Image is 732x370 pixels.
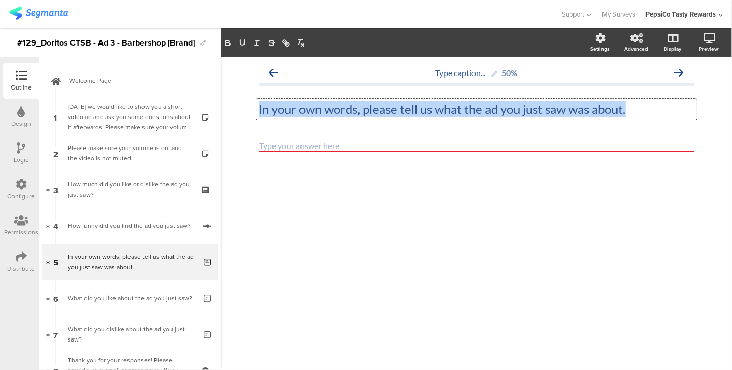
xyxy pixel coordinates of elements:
[562,9,585,19] span: Support
[53,220,58,231] span: 4
[68,220,195,231] div: How funny did you find the ad you just saw?
[4,228,38,237] div: Permissions
[53,184,58,195] span: 3
[68,324,196,345] div: What did you dislike about the ad you just saw?
[68,101,192,132] div: Today we would like to show you a short video ad and ask you some questions about it afterwards. ...
[11,83,32,92] div: Outline
[501,68,518,78] div: 50%
[699,45,719,53] div: Preview
[42,99,218,135] a: 1 [DATE] we would like to show you a short video ad and ask you some questions about it afterward...
[645,9,716,19] div: PepsiCo Tasty Rewards
[53,292,58,304] span: 6
[42,244,218,280] a: 5 In your own words, please tell us what the ad you just saw was about.
[14,155,29,165] div: Logic
[8,191,35,201] div: Configure
[53,147,58,159] span: 2
[68,251,196,272] div: In your own words, please tell us what the ad you just saw was about.
[11,119,31,128] div: Design
[435,68,485,78] span: Type caption...
[8,264,35,273] div: Distribute
[68,293,196,303] div: What did you like about the ad you just saw?
[69,76,202,86] span: Welcome Page
[9,7,68,20] img: segmanta logo
[259,101,694,117] p: In your own words, please tell us what the ad you just saw was about.
[68,143,192,164] div: Please make sure your volume is on, and the video is not muted.
[42,171,218,208] a: 3 How much did you like or dislike the ad you just saw?
[624,45,648,53] div: Advanced
[68,179,192,200] div: How much did you like or dislike the ad you just saw?
[17,35,195,51] div: #129_Doritos CTSB - Ad 3 - Barbershop [Brand]
[42,135,218,171] a: 2 Please make sure your volume is on, and the video is not muted.
[42,63,218,99] a: Welcome Page
[590,45,610,53] div: Settings
[54,111,58,123] span: 1
[53,256,58,268] span: 5
[42,280,218,316] a: 6 What did you like about the ad you just saw?
[42,316,218,352] a: 7 What did you dislike about the ad you just saw?
[42,208,218,244] a: 4 How funny did you find the ad you just saw?
[54,329,58,340] span: 7
[664,45,681,53] div: Display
